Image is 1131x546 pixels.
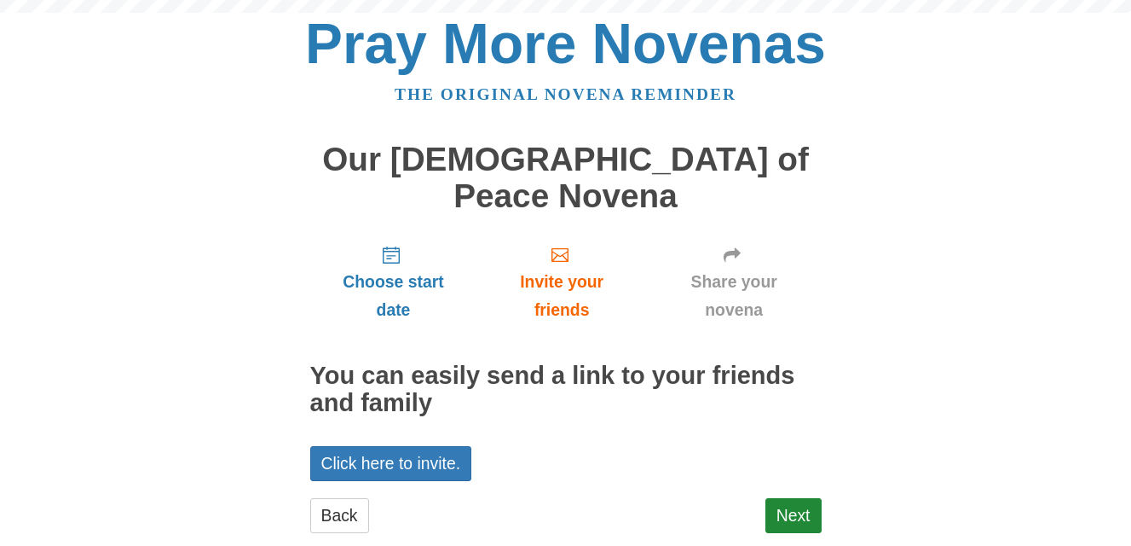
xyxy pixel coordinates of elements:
[664,268,805,324] span: Share your novena
[310,363,822,417] h2: You can easily send a link to your friends and family
[395,85,736,103] a: The original novena reminder
[305,12,826,75] a: Pray More Novenas
[310,142,822,214] h1: Our [DEMOGRAPHIC_DATA] of Peace Novena
[310,446,472,481] a: Click here to invite.
[310,498,369,533] a: Back
[493,268,629,324] span: Invite your friends
[647,231,822,333] a: Share your novena
[476,231,646,333] a: Invite your friends
[765,498,822,533] a: Next
[310,231,477,333] a: Choose start date
[327,268,460,324] span: Choose start date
